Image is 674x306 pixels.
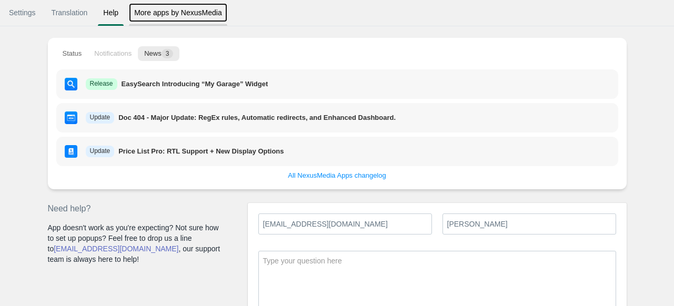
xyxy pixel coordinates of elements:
[122,79,268,89] p: EasySearch Introducing “My Garage” Widget
[4,3,41,22] a: Settings
[138,46,179,61] button: News3
[162,49,174,58] span: 3
[56,46,88,61] button: Status
[56,103,618,132] a: Update Doc 404 - Major Update: RegEx rules, Automatic redirects, and Enhanced Dashboard.
[86,112,115,124] span: Update
[56,137,618,166] a: Update Price List Pro: RTL Support + New Display Options
[118,146,284,157] p: Price List Pro: RTL Support + New Display Options
[56,69,618,99] a: Release EasySearch Introducing “My Garage” Widget
[288,170,386,181] a: All NexusMedia Apps changelog
[258,213,432,234] input: Email
[46,3,93,22] a: Translation
[118,113,396,123] p: Doc 404 - Major Update: RegEx rules, Automatic redirects, and Enhanced Dashboard.
[48,204,91,213] span: Need help?
[86,78,117,90] span: Release
[54,244,178,253] a: [EMAIL_ADDRESS][DOMAIN_NAME]
[442,213,616,234] input: name
[48,222,227,264] p: App doesn't work as you're expecting? Not sure how to set up popups? Feel free to drop us a line ...
[98,3,124,22] a: Help
[129,3,227,22] a: More apps by NexusMedia
[86,146,115,157] span: Update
